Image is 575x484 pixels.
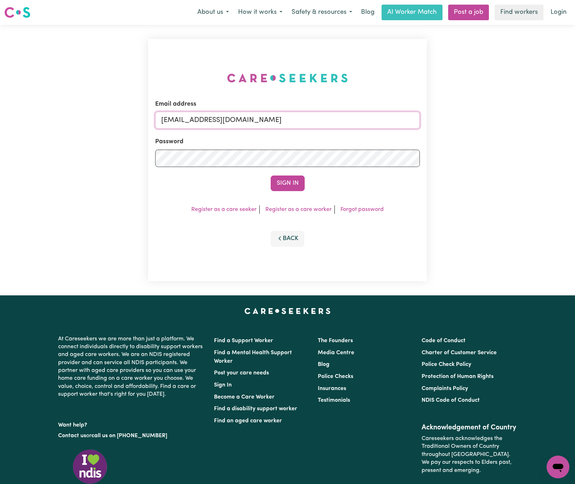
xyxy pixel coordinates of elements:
[318,350,354,356] a: Media Centre
[193,5,233,20] button: About us
[318,338,353,344] a: The Founders
[265,207,332,212] a: Register as a care worker
[318,362,329,367] a: Blog
[4,4,30,21] a: Careseekers logo
[382,5,442,20] a: AI Worker Match
[214,382,232,388] a: Sign In
[547,456,569,478] iframe: Button to launch messaging window
[422,374,494,379] a: Protection of Human Rights
[546,5,571,20] a: Login
[287,5,357,20] button: Safety & resources
[448,5,489,20] a: Post a job
[155,112,420,129] input: Email address
[422,397,480,403] a: NDIS Code of Conduct
[58,433,86,439] a: Contact us
[233,5,287,20] button: How it works
[422,338,466,344] a: Code of Conduct
[58,332,205,401] p: At Careseekers we are more than just a platform. We connect individuals directly to disability su...
[422,386,468,391] a: Complaints Policy
[340,207,384,212] a: Forgot password
[214,350,292,364] a: Find a Mental Health Support Worker
[271,231,305,246] button: Back
[318,386,346,391] a: Insurances
[318,397,350,403] a: Testimonials
[214,406,297,412] a: Find a disability support worker
[422,423,517,432] h2: Acknowledgement of Country
[495,5,543,20] a: Find workers
[244,308,331,314] a: Careseekers home page
[214,338,273,344] a: Find a Support Worker
[214,394,275,400] a: Become a Care Worker
[58,429,205,443] p: or
[191,207,257,212] a: Register as a care seeker
[422,432,517,477] p: Careseekers acknowledges the Traditional Owners of Country throughout [GEOGRAPHIC_DATA]. We pay o...
[214,370,269,376] a: Post your care needs
[422,350,497,356] a: Charter of Customer Service
[318,374,353,379] a: Police Checks
[357,5,379,20] a: Blog
[155,137,184,146] label: Password
[271,176,305,191] button: Sign In
[4,6,30,19] img: Careseekers logo
[422,362,471,367] a: Police Check Policy
[214,418,282,424] a: Find an aged care worker
[91,433,167,439] a: call us on [PHONE_NUMBER]
[58,418,205,429] p: Want help?
[155,100,196,109] label: Email address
